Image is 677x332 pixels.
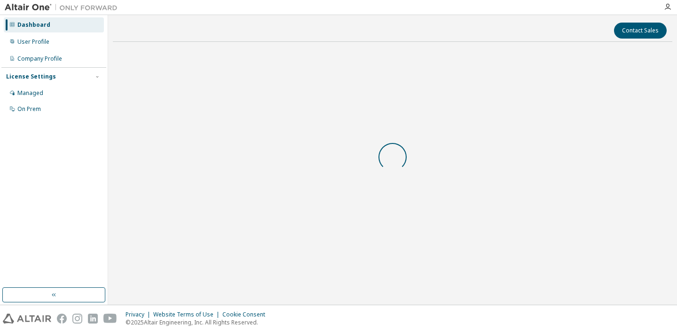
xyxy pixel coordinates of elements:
[17,38,49,46] div: User Profile
[17,105,41,113] div: On Prem
[3,314,51,324] img: altair_logo.svg
[103,314,117,324] img: youtube.svg
[222,311,271,318] div: Cookie Consent
[17,55,62,63] div: Company Profile
[88,314,98,324] img: linkedin.svg
[126,318,271,326] p: © 2025 Altair Engineering, Inc. All Rights Reserved.
[6,73,56,80] div: License Settings
[72,314,82,324] img: instagram.svg
[126,311,153,318] div: Privacy
[614,23,667,39] button: Contact Sales
[17,89,43,97] div: Managed
[57,314,67,324] img: facebook.svg
[17,21,50,29] div: Dashboard
[153,311,222,318] div: Website Terms of Use
[5,3,122,12] img: Altair One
